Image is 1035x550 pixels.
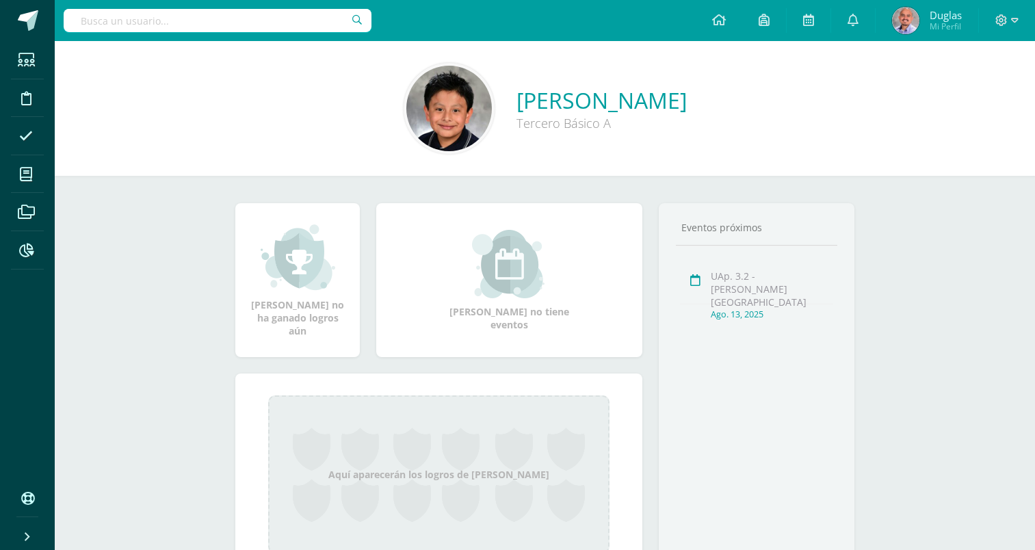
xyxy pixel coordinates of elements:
input: Busca un usuario... [64,9,371,32]
img: 75b6b565d41ef00f0b7bc6567cc12fa4.png [406,66,492,151]
img: achievement_small.png [261,223,335,291]
div: Eventos próximos [676,221,837,234]
span: Mi Perfil [930,21,962,32]
div: UAp. 3.2 - [PERSON_NAME][GEOGRAPHIC_DATA] [711,270,833,309]
div: [PERSON_NAME] no tiene eventos [441,230,578,331]
a: [PERSON_NAME] [516,86,687,115]
div: [PERSON_NAME] no ha ganado logros aún [249,223,346,337]
img: 303f0dfdc36eeea024f29b2ae9d0f183.png [892,7,919,34]
div: Ago. 13, 2025 [711,309,833,320]
img: event_small.png [472,230,547,298]
div: Tercero Básico A [516,115,687,131]
span: Duglas [930,8,962,22]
